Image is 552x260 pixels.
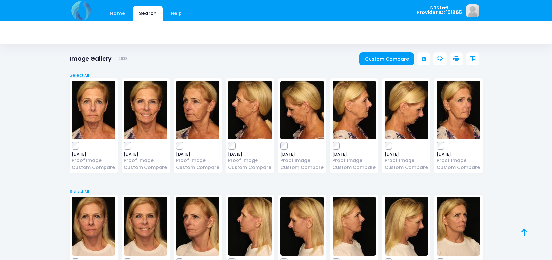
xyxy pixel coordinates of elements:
span: [DATE] [385,152,428,156]
img: image [72,197,115,256]
img: image [385,81,428,139]
img: image [466,4,479,17]
img: image [437,81,480,139]
a: Proof Image [176,157,219,164]
span: [DATE] [228,152,272,156]
a: Proof Image [228,157,272,164]
img: image [437,197,480,256]
img: image [228,197,272,256]
img: image [124,81,167,139]
a: Custom Compare [333,164,376,171]
a: Custom Compare [124,164,167,171]
a: Custom Compare [72,164,115,171]
a: Custom Compare [176,164,219,171]
img: image [333,81,376,139]
a: Select All [67,72,485,79]
span: [DATE] [280,152,324,156]
a: Search [133,6,163,21]
span: [DATE] [72,152,115,156]
a: Custom Compare [385,164,428,171]
a: Proof Image [280,157,324,164]
a: Select All [67,188,485,195]
img: image [333,197,376,256]
img: image [72,81,115,139]
img: image [176,197,219,256]
a: Custom Compare [437,164,480,171]
h1: Image Gallery [70,55,128,62]
span: [DATE] [176,152,219,156]
img: image [228,81,272,139]
small: 2633 [118,56,128,61]
a: Custom Compare [280,164,324,171]
img: image [176,81,219,139]
a: Home [104,6,132,21]
img: image [124,197,167,256]
a: Proof Image [437,157,480,164]
a: Custom Compare [228,164,272,171]
a: Help [164,6,188,21]
span: [DATE] [124,152,167,156]
span: [DATE] [437,152,480,156]
a: Proof Image [72,157,115,164]
img: image [280,197,324,256]
span: GBStaff Provider ID: 101885 [417,6,462,15]
a: Custom Compare [359,52,414,65]
a: Proof Image [333,157,376,164]
a: Proof Image [124,157,167,164]
span: [DATE] [333,152,376,156]
a: Proof Image [385,157,428,164]
img: image [385,197,428,256]
img: image [280,81,324,139]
